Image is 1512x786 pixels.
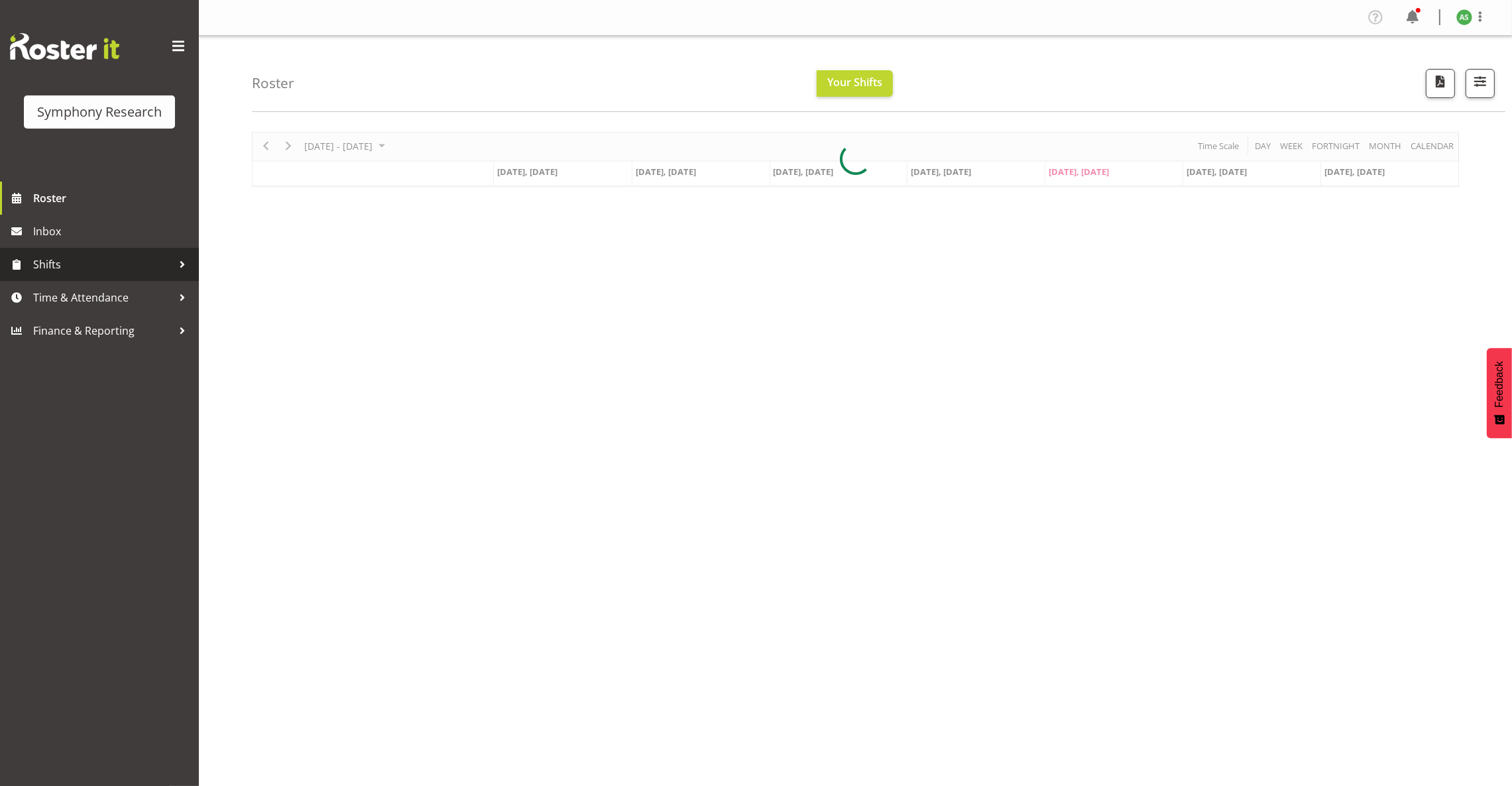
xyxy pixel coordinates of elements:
[827,75,882,89] span: Your Shifts
[33,321,172,341] span: Finance & Reporting
[33,254,172,274] span: Shifts
[1487,348,1512,438] button: Feedback - Show survey
[33,288,172,308] span: Time & Attendance
[252,76,294,91] h4: Roster
[1426,69,1455,98] button: Download a PDF of the roster according to the set date range.
[10,33,119,60] img: Rosterit website logo
[1466,69,1495,98] button: Filter Shifts
[37,102,162,122] div: Symphony Research
[33,188,192,208] span: Roster
[1493,361,1505,408] span: Feedback
[817,70,893,97] button: Your Shifts
[33,221,192,241] span: Inbox
[1456,9,1472,25] img: ange-steiger11422.jpg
